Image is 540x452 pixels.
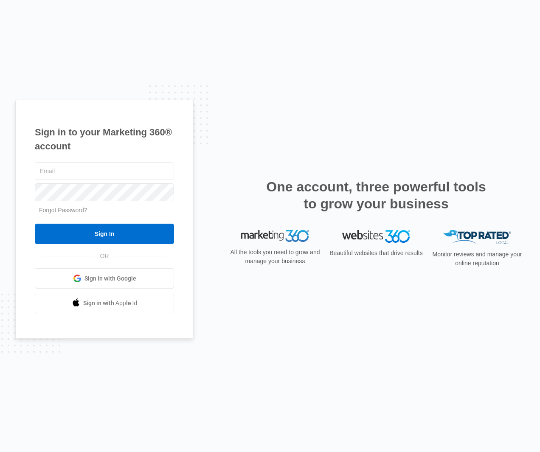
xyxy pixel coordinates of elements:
[443,230,511,244] img: Top Rated Local
[342,230,410,242] img: Websites 360
[329,249,424,258] p: Beautiful websites that drive results
[35,125,174,153] h1: Sign in to your Marketing 360® account
[35,268,174,289] a: Sign in with Google
[264,178,489,212] h2: One account, three powerful tools to grow your business
[430,250,525,268] p: Monitor reviews and manage your online reputation
[84,274,136,283] span: Sign in with Google
[35,162,174,180] input: Email
[94,252,115,261] span: OR
[35,224,174,244] input: Sign In
[35,293,174,313] a: Sign in with Apple Id
[241,230,309,242] img: Marketing 360
[39,207,87,213] a: Forgot Password?
[228,248,323,266] p: All the tools you need to grow and manage your business
[83,299,138,308] span: Sign in with Apple Id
